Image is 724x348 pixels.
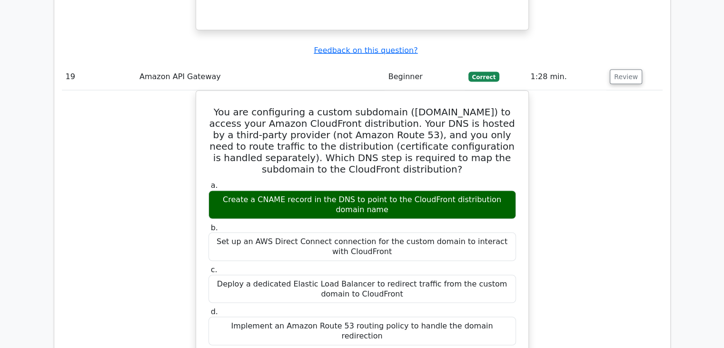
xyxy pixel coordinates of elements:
[62,63,136,91] td: 19
[208,106,517,175] h5: You are configuring a custom subdomain ([DOMAIN_NAME]) to access your Amazon CloudFront distribut...
[208,233,516,261] div: Set up an AWS Direct Connect connection for the custom domain to interact with CloudFront
[211,181,218,190] span: a.
[211,307,218,316] span: d.
[385,63,465,91] td: Beginner
[211,223,218,232] span: b.
[526,63,606,91] td: 1:28 min.
[208,191,516,219] div: Create a CNAME record in the DNS to point to the CloudFront distribution domain name
[136,63,385,91] td: Amazon API Gateway
[610,70,642,84] button: Review
[468,72,499,82] span: Correct
[314,46,417,55] a: Feedback on this question?
[208,275,516,304] div: Deploy a dedicated Elastic Load Balancer to redirect traffic from the custom domain to CloudFront
[208,317,516,346] div: Implement an Amazon Route 53 routing policy to handle the domain redirection
[211,265,218,274] span: c.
